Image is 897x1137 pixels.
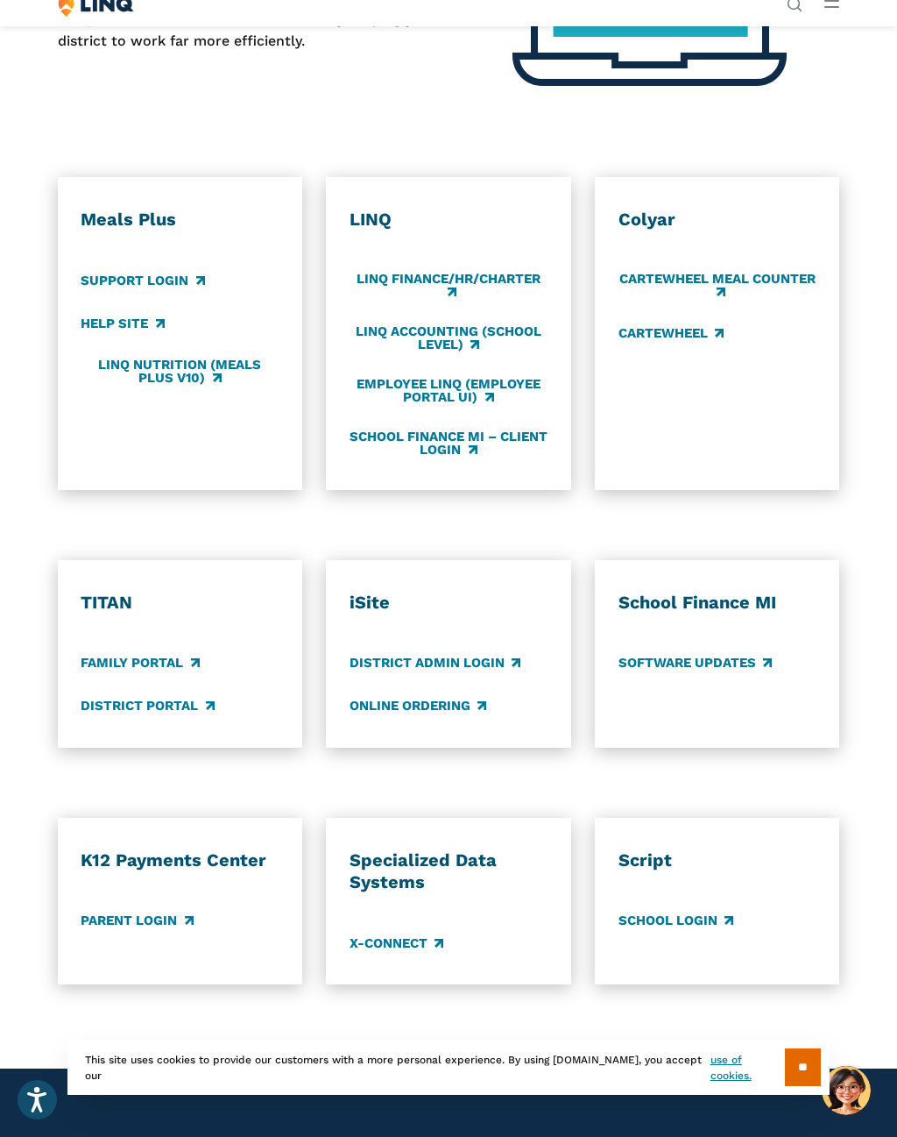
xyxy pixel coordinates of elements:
a: Family Portal [81,654,199,673]
a: X-Connect [350,934,443,953]
h3: TITAN [81,592,279,615]
h3: Specialized Data Systems [350,849,547,894]
h3: School Finance MI [618,592,816,615]
a: LINQ Accounting (school level) [350,323,547,352]
p: LINQ connects the entire K‑12 community, helping your district to work far more efficiently. [58,9,437,52]
a: CARTEWHEEL [618,323,724,343]
a: Parent Login [81,911,193,930]
a: District Admin Login [350,654,520,673]
a: CARTEWHEEL Meal Counter [618,271,816,300]
h3: LINQ [350,209,547,231]
a: LINQ Finance/HR/Charter [350,271,547,300]
h3: iSite [350,592,547,615]
h3: Colyar [618,209,816,231]
a: LINQ Nutrition (Meals Plus v10) [81,357,279,386]
a: District Portal [81,697,214,716]
div: This site uses cookies to provide our customers with a more personal experience. By using [DOMAIN... [67,1040,830,1095]
h3: Meals Plus [81,209,279,231]
a: Help Site [81,314,164,333]
button: Hello, have a question? Let’s chat. [822,1066,871,1115]
a: Online Ordering [350,697,486,716]
h3: Script [618,849,816,872]
a: Employee LINQ (Employee Portal UI) [350,376,547,405]
a: Support Login [81,271,204,290]
a: Software Updates [618,654,772,673]
a: use of cookies. [710,1052,785,1084]
a: School Finance MI – Client Login [350,429,547,458]
h3: K12 Payments Center [81,849,279,872]
a: School Login [618,911,733,930]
